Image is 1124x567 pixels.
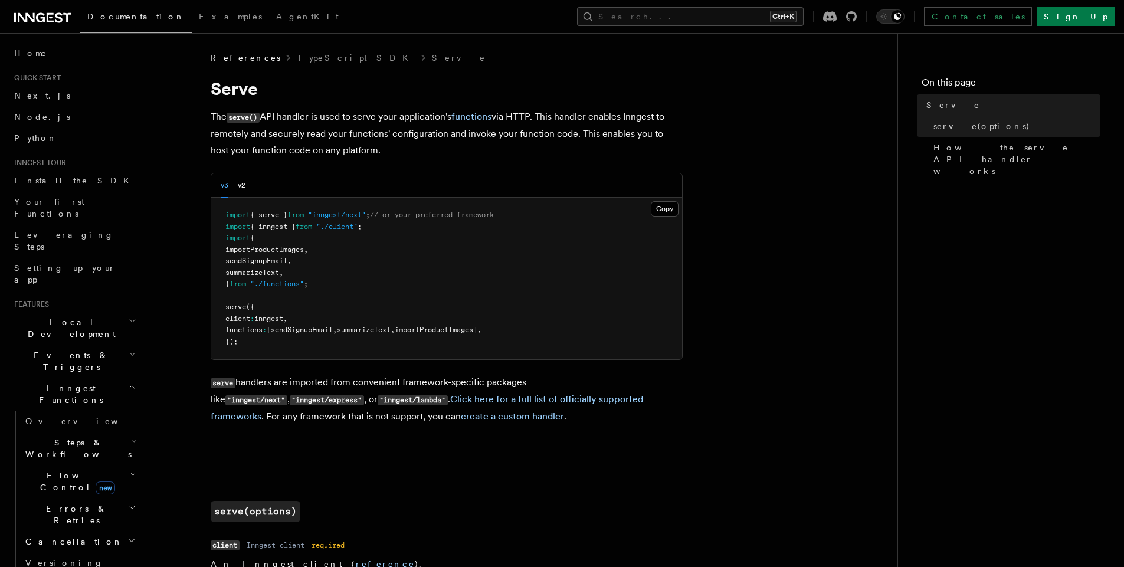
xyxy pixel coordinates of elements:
span: [sendSignupEmail [267,326,333,334]
span: summarizeText [225,268,279,277]
a: Examples [192,4,269,32]
span: ; [304,280,308,288]
dd: required [312,540,345,550]
button: Toggle dark mode [876,9,905,24]
h1: Serve [211,78,683,99]
a: Leveraging Steps [9,224,139,257]
button: v2 [238,173,245,198]
a: How the serve API handler works [929,137,1100,182]
span: import [225,234,250,242]
span: , [391,326,395,334]
span: Inngest tour [9,158,66,168]
span: Events & Triggers [9,349,129,373]
span: Home [14,47,47,59]
h4: On this page [922,76,1100,94]
a: Next.js [9,85,139,106]
span: { inngest } [250,222,296,231]
span: functions [225,326,263,334]
span: Next.js [14,91,70,100]
span: "inngest/next" [308,211,366,219]
a: Node.js [9,106,139,127]
code: "inngest/express" [290,395,364,405]
dd: Inngest client [247,540,304,550]
code: serve [211,378,235,388]
a: Install the SDK [9,170,139,191]
kbd: Ctrl+K [770,11,797,22]
span: , [304,245,308,254]
span: importProductImages [225,245,304,254]
span: Setting up your app [14,263,116,284]
a: serve(options) [929,116,1100,137]
span: summarizeText [337,326,391,334]
a: Python [9,127,139,149]
button: Search...Ctrl+K [577,7,804,26]
span: import [225,222,250,231]
span: ; [358,222,362,231]
span: AgentKit [276,12,339,21]
span: Serve [926,99,980,111]
span: Your first Functions [14,197,84,218]
span: How the serve API handler works [933,142,1100,177]
span: sendSignupEmail [225,257,287,265]
span: Cancellation [21,536,123,548]
span: : [250,314,254,323]
span: serve(options) [933,120,1030,132]
a: Serve [432,52,486,64]
span: , [287,257,291,265]
span: , [477,326,481,334]
a: Overview [21,411,139,432]
button: v3 [221,173,228,198]
span: from [287,211,304,219]
span: Errors & Retries [21,503,128,526]
span: , [279,268,283,277]
span: import [225,211,250,219]
a: serve(options) [211,501,300,522]
span: , [333,326,337,334]
span: inngest [254,314,283,323]
span: Documentation [87,12,185,21]
a: Your first Functions [9,191,139,224]
span: serve [225,303,246,311]
span: Leveraging Steps [14,230,114,251]
button: Copy [651,201,679,217]
span: new [96,481,115,494]
span: Steps & Workflows [21,437,132,460]
span: Overview [25,417,147,426]
span: } [225,280,230,288]
a: Sign Up [1037,7,1115,26]
span: Install the SDK [14,176,136,185]
a: Home [9,42,139,64]
span: client [225,314,250,323]
span: from [296,222,312,231]
span: Python [14,133,57,143]
span: "./client" [316,222,358,231]
a: Setting up your app [9,257,139,290]
span: }); [225,337,238,346]
span: Examples [199,12,262,21]
span: Inngest Functions [9,382,127,406]
a: functions [451,111,491,122]
p: handlers are imported from convenient framework-specific packages like , , or . . For any framewo... [211,374,683,425]
button: Events & Triggers [9,345,139,378]
span: ({ [246,303,254,311]
button: Steps & Workflows [21,432,139,465]
a: Serve [922,94,1100,116]
span: ; [366,211,370,219]
span: Features [9,300,49,309]
button: Inngest Functions [9,378,139,411]
span: // or your preferred framework [370,211,494,219]
span: Local Development [9,316,129,340]
a: AgentKit [269,4,346,32]
button: Cancellation [21,531,139,552]
span: : [263,326,267,334]
span: importProductImages] [395,326,477,334]
span: from [230,280,246,288]
a: Contact sales [924,7,1032,26]
a: TypeScript SDK [297,52,415,64]
button: Local Development [9,312,139,345]
p: The API handler is used to serve your application's via HTTP. This handler enables Inngest to rem... [211,109,683,159]
code: "inngest/lambda" [378,395,448,405]
span: Node.js [14,112,70,122]
span: Flow Control [21,470,130,493]
code: "inngest/next" [225,395,287,405]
